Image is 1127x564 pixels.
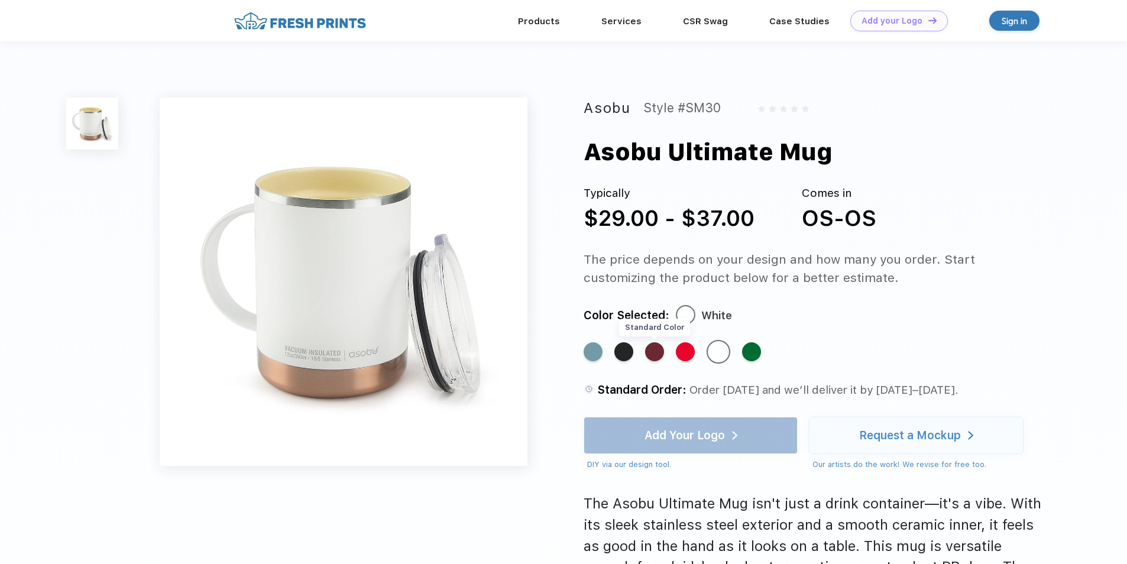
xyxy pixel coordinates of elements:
[709,342,728,361] div: White
[928,17,937,24] img: DT
[584,185,754,202] div: Typically
[862,16,922,26] div: Add your Logo
[614,342,633,361] div: Black
[584,384,594,394] img: standard order
[812,459,1023,471] div: Our artists do the work! We revise for free too.
[66,98,118,150] img: func=resize&h=100
[584,306,669,325] div: Color Selected:
[742,342,761,361] div: Sweater
[584,342,603,361] div: Slate Blue
[802,202,876,235] div: OS-OS
[160,98,527,465] img: func=resize&h=640
[791,105,798,112] img: gray_star.svg
[597,383,686,397] span: Standard Order:
[689,383,958,397] span: Order [DATE] and we’ll deliver it by [DATE]–[DATE].
[231,11,370,31] img: fo%20logo%202.webp
[518,16,560,27] a: Products
[584,202,754,235] div: $29.00 - $37.00
[643,98,721,119] div: Style #SM30
[1002,14,1027,28] div: Sign in
[758,105,765,112] img: gray_star.svg
[859,430,961,442] div: Request a Mockup
[701,306,732,325] div: White
[645,342,664,361] div: Maroon
[802,105,809,112] img: gray_star.svg
[676,342,695,361] div: Plaid
[584,250,1045,287] div: The price depends on your design and how many you order. Start customizing the product below for ...
[584,135,833,170] div: Asobu Ultimate Mug
[584,98,631,119] div: Asobu
[587,459,798,471] div: DIY via our design tool.
[780,105,787,112] img: gray_star.svg
[989,11,1039,31] a: Sign in
[769,105,776,112] img: gray_star.svg
[802,185,876,202] div: Comes in
[968,431,973,440] img: white arrow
